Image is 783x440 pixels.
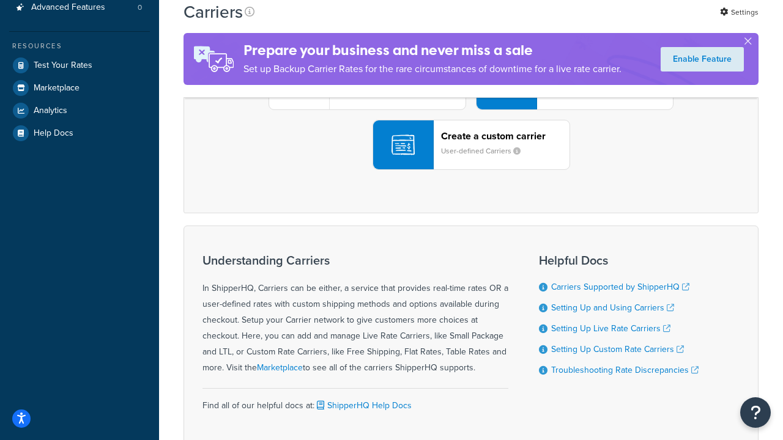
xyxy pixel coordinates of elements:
div: Resources [9,41,150,51]
a: Enable Feature [661,47,744,71]
a: Marketplace [9,77,150,99]
a: ShipperHQ Help Docs [314,399,412,412]
a: Settings [720,4,759,21]
span: Analytics [34,106,67,116]
h3: Understanding Carriers [202,254,508,267]
img: ad-rules-rateshop-fe6ec290ccb7230408bd80ed9643f0289d75e0ffd9eb532fc0e269fcd187b520.png [184,33,243,85]
div: In ShipperHQ, Carriers can be either, a service that provides real-time rates OR a user-defined r... [202,254,508,376]
img: icon-carrier-custom-c93b8a24.svg [391,133,415,156]
a: Setting Up and Using Carriers [551,301,674,314]
p: Set up Backup Carrier Rates for the rare circumstances of downtime for a live rate carrier. [243,61,622,78]
span: Test Your Rates [34,61,92,71]
a: Help Docs [9,122,150,144]
div: Find all of our helpful docs at: [202,388,508,414]
header: Create a custom carrier [441,130,570,142]
span: Help Docs [34,128,73,139]
h3: Helpful Docs [539,254,699,267]
h4: Prepare your business and never miss a sale [243,40,622,61]
small: User-defined Carriers [441,145,530,156]
button: Create a custom carrierUser-defined Carriers [373,120,570,170]
span: 0 [138,2,142,13]
a: Marketplace [257,361,303,374]
a: Setting Up Live Rate Carriers [551,322,670,335]
a: Carriers Supported by ShipperHQ [551,280,689,293]
a: Analytics [9,100,150,122]
a: Troubleshooting Rate Discrepancies [551,364,699,376]
a: Test Your Rates [9,54,150,76]
button: Open Resource Center [740,397,771,428]
span: Advanced Features [31,2,105,13]
a: Setting Up Custom Rate Carriers [551,343,684,356]
span: Marketplace [34,83,80,94]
